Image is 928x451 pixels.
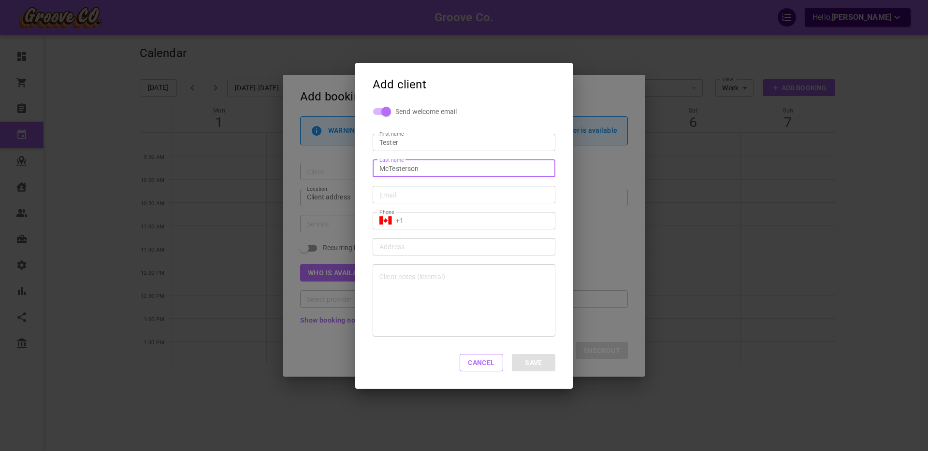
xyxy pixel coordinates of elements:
button: Select country [379,213,392,228]
label: Phone [379,209,394,216]
span: Send welcome email [395,107,457,116]
button: Cancel [460,354,503,371]
h2: Add client [355,63,573,106]
input: Address [375,240,543,253]
label: First name [379,130,404,138]
label: Last name [379,156,404,164]
input: +1 (702) 123-4567 [396,215,549,225]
